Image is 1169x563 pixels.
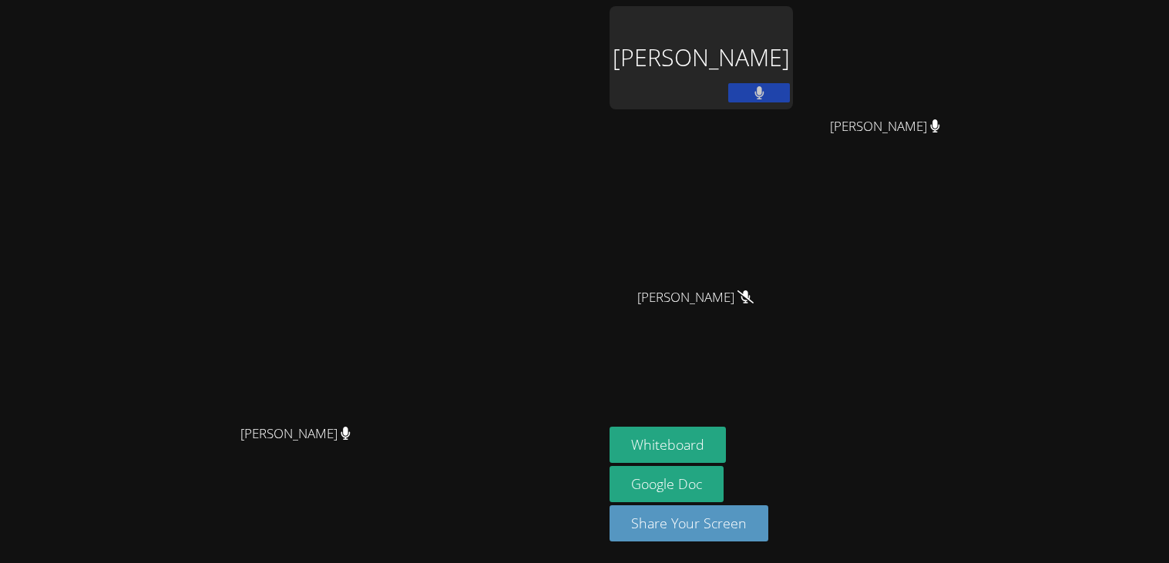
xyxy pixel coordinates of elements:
span: [PERSON_NAME] [637,287,754,309]
a: Google Doc [610,466,724,502]
button: Share Your Screen [610,505,768,541]
div: [PERSON_NAME] [610,6,793,109]
button: Whiteboard [610,427,726,463]
span: [PERSON_NAME] [240,423,351,445]
span: [PERSON_NAME] [830,116,940,138]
